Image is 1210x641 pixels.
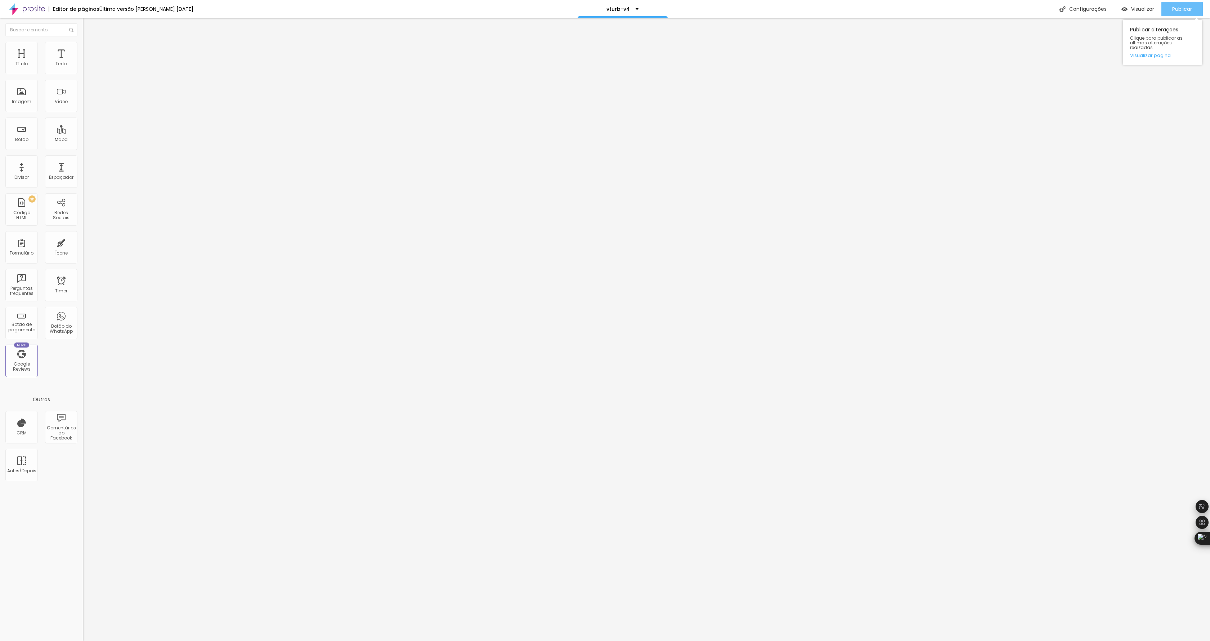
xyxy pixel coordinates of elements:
[1121,6,1128,12] img: view-1.svg
[606,6,630,12] p: vturb-v4
[1059,6,1066,12] img: Icone
[12,99,31,104] div: Imagem
[1130,53,1195,58] a: Visualizar página
[55,61,67,66] div: Texto
[99,6,193,12] div: Última versão [PERSON_NAME] [DATE]
[14,342,30,348] div: Novo
[1161,2,1203,16] button: Publicar
[55,251,68,256] div: Ícone
[7,322,36,332] div: Botão de pagamento
[7,286,36,296] div: Perguntas frequentes
[7,210,36,221] div: Código HTML
[15,137,28,142] div: Botão
[55,137,68,142] div: Mapa
[49,6,99,12] div: Editor de páginas
[10,251,33,256] div: Formulário
[49,175,73,180] div: Espaçador
[1130,36,1195,50] span: Clique para publicar as ultimas alterações reaizadas
[83,18,1210,641] iframe: Editor
[15,61,28,66] div: Título
[1131,6,1154,12] span: Visualizar
[1172,6,1192,12] span: Publicar
[47,210,75,221] div: Redes Sociais
[55,288,67,293] div: Timer
[5,23,77,36] input: Buscar elemento
[14,175,29,180] div: Divisor
[1114,2,1161,16] button: Visualizar
[47,324,75,334] div: Botão do WhatsApp
[69,28,73,32] img: Icone
[1123,20,1202,65] div: Publicar alterações
[7,468,36,473] div: Antes/Depois
[47,425,75,441] div: Comentários do Facebook
[7,362,36,372] div: Google Reviews
[17,430,27,436] div: CRM
[55,99,68,104] div: Vídeo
